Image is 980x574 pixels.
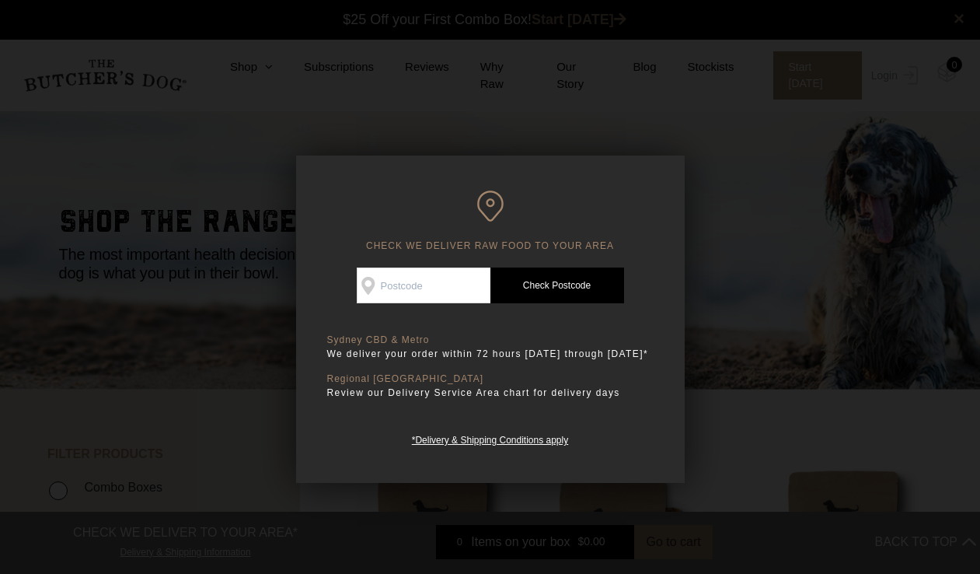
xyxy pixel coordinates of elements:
[412,431,568,446] a: *Delivery & Shipping Conditions apply
[327,334,654,346] p: Sydney CBD & Metro
[490,268,624,303] a: Check Postcode
[327,385,654,401] p: Review our Delivery Service Area chart for delivery days
[327,191,654,252] h6: CHECK WE DELIVER RAW FOOD TO YOUR AREA
[327,373,654,385] p: Regional [GEOGRAPHIC_DATA]
[357,268,490,303] input: Postcode
[327,346,654,362] p: We deliver your order within 72 hours [DATE] through [DATE]*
